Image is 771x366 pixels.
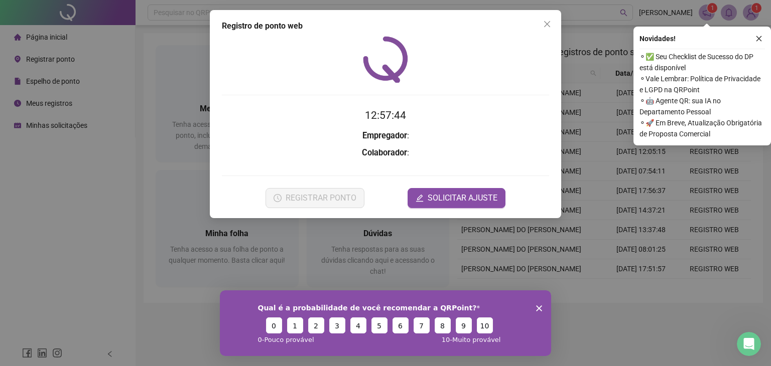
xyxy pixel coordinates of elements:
[428,192,497,204] span: SOLICITAR AJUSTE
[639,51,765,73] span: ⚬ ✅ Seu Checklist de Sucesso do DP está disponível
[222,20,549,32] div: Registro de ponto web
[408,188,505,208] button: editSOLICITAR AJUSTE
[639,73,765,95] span: ⚬ Vale Lembrar: Política de Privacidade e LGPD na QRPoint
[222,146,549,159] h3: :
[266,188,364,208] button: REGISTRAR PONTO
[539,16,555,32] button: Close
[639,117,765,139] span: ⚬ 🚀 Em Breve, Atualização Obrigatória de Proposta Comercial
[362,131,407,140] strong: Empregador
[543,20,551,28] span: close
[755,35,762,42] span: close
[737,332,761,356] iframe: Intercom live chat
[416,194,424,202] span: edit
[363,36,408,83] img: QRPoint
[639,33,676,44] span: Novidades !
[220,290,551,356] iframe: Inquérito de QRPoint
[362,148,407,157] strong: Colaborador
[639,95,765,117] span: ⚬ 🤖 Agente QR: sua IA no Departamento Pessoal
[222,129,549,142] h3: :
[365,109,406,121] time: 12:57:44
